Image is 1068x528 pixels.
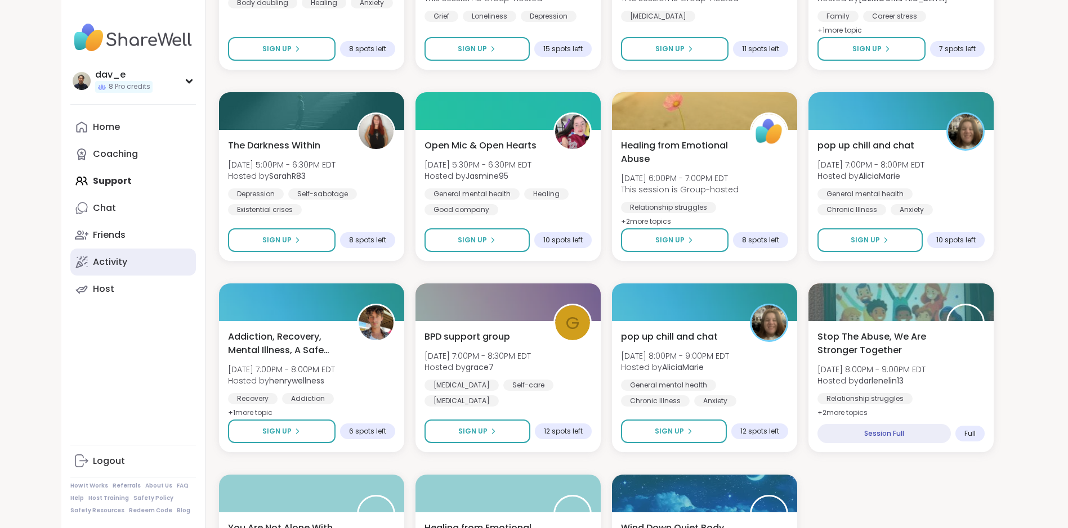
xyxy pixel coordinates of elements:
[228,204,302,215] div: Existential crises
[458,426,488,436] span: Sign Up
[621,11,695,22] div: [MEDICAL_DATA]
[424,350,531,362] span: [DATE] 7:00PM - 8:30PM EDT
[964,429,976,438] span: Full
[694,395,736,407] div: Anxiety
[129,507,172,515] a: Redeem Code
[133,494,173,502] a: Safety Policy
[655,235,685,245] span: Sign Up
[177,507,190,515] a: Blog
[621,37,729,61] button: Sign Up
[70,507,124,515] a: Safety Resources
[817,424,951,443] div: Session Full
[621,202,716,213] div: Relationship struggles
[93,455,125,467] div: Logout
[424,419,530,443] button: Sign Up
[228,419,336,443] button: Sign Up
[621,173,739,184] span: [DATE] 6:00PM - 7:00PM EDT
[852,44,882,54] span: Sign Up
[458,44,487,54] span: Sign Up
[228,159,336,170] span: [DATE] 5:00PM - 6:30PM EDT
[88,494,129,502] a: Host Training
[424,395,499,407] div: [MEDICAL_DATA]
[228,330,345,357] span: Addiction, Recovery, Mental Illness, A Safe Space
[93,283,114,295] div: Host
[228,37,336,61] button: Sign Up
[543,236,583,245] span: 10 spots left
[228,393,278,404] div: Recovery
[93,256,127,268] div: Activity
[424,139,537,152] span: Open Mic & Open Hearts
[424,37,530,61] button: Sign Up
[817,188,913,200] div: General mental health
[817,393,913,404] div: Relationship struggles
[817,204,886,215] div: Chronic Illness
[288,188,357,200] div: Self-sabotage
[93,202,116,214] div: Chat
[458,235,487,245] span: Sign Up
[113,482,141,490] a: Referrals
[524,188,569,200] div: Healing
[742,44,779,53] span: 11 spots left
[228,364,335,375] span: [DATE] 7:00PM - 8:00PM EDT
[262,44,292,54] span: Sign Up
[228,188,284,200] div: Depression
[93,229,126,241] div: Friends
[543,44,583,53] span: 15 spots left
[349,44,386,53] span: 8 spots left
[424,228,530,252] button: Sign Up
[424,11,458,22] div: Grief
[655,426,684,436] span: Sign Up
[70,482,108,490] a: How It Works
[817,159,924,170] span: [DATE] 7:00PM - 8:00PM EDT
[424,188,520,200] div: General mental health
[621,395,690,407] div: Chronic Illness
[817,37,926,61] button: Sign Up
[269,375,324,386] b: henrywellness
[349,427,386,436] span: 6 spots left
[466,170,508,182] b: Jasmine95
[863,11,926,22] div: Career stress
[70,141,196,168] a: Coaching
[817,330,934,357] span: Stop The Abuse, We Are Stronger Together
[817,375,926,386] span: Hosted by
[228,170,336,182] span: Hosted by
[566,310,579,336] span: g
[424,204,498,215] div: Good company
[463,11,516,22] div: Loneliness
[817,170,924,182] span: Hosted by
[70,448,196,475] a: Logout
[359,305,394,340] img: henrywellness
[349,236,386,245] span: 8 spots left
[544,427,583,436] span: 12 spots left
[177,482,189,490] a: FAQ
[621,184,739,195] span: This session is Group-hosted
[95,69,153,81] div: dav_e
[262,426,292,436] span: Sign Up
[424,380,499,391] div: [MEDICAL_DATA]
[228,139,320,152] span: The Darkness Within
[621,330,718,344] span: pop up chill and chat
[521,11,577,22] div: Depression
[424,170,531,182] span: Hosted by
[891,204,933,215] div: Anxiety
[93,121,120,133] div: Home
[424,330,510,344] span: BPD support group
[859,170,900,182] b: AliciaMarie
[228,228,336,252] button: Sign Up
[70,18,196,57] img: ShareWell Nav Logo
[817,228,923,252] button: Sign Up
[70,494,84,502] a: Help
[70,222,196,249] a: Friends
[70,195,196,222] a: Chat
[662,362,704,373] b: AliciaMarie
[466,362,494,373] b: grace7
[752,114,787,149] img: ShareWell
[145,482,172,490] a: About Us
[621,362,729,373] span: Hosted by
[93,148,138,160] div: Coaching
[948,114,983,149] img: AliciaMarie
[262,235,292,245] span: Sign Up
[621,419,727,443] button: Sign Up
[269,170,306,182] b: SarahR83
[655,44,685,54] span: Sign Up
